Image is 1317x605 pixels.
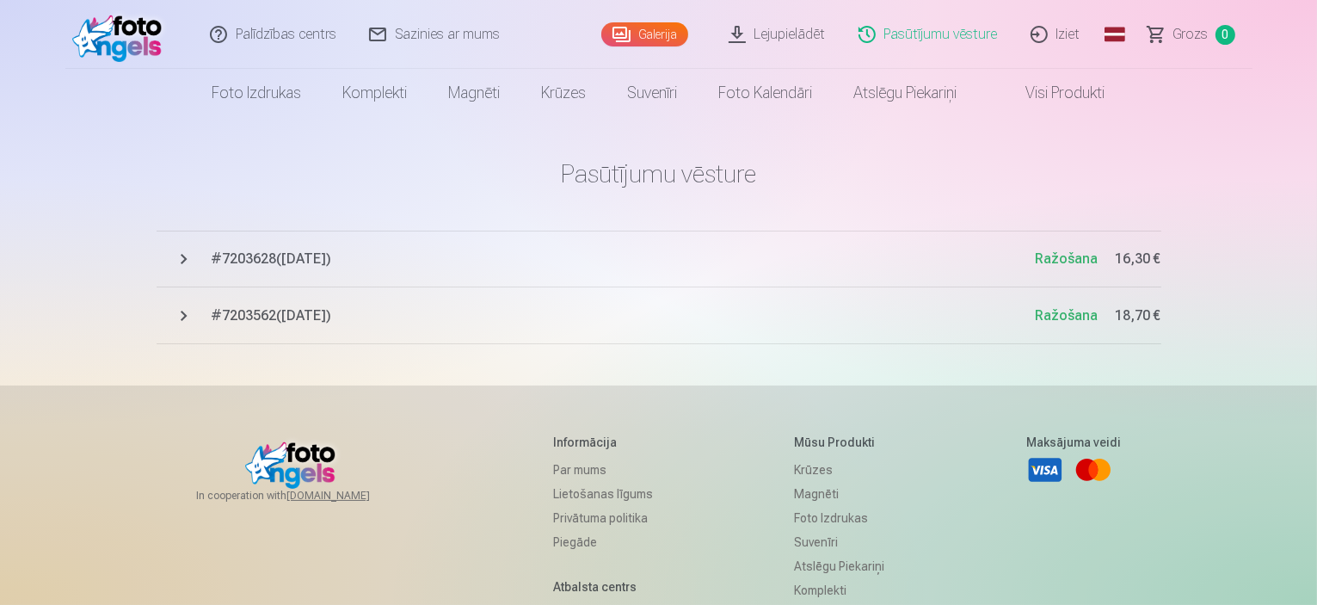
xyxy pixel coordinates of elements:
[286,489,411,503] a: [DOMAIN_NAME]
[521,69,607,117] a: Krūzes
[1074,451,1112,489] a: Mastercard
[428,69,521,117] a: Magnēti
[834,69,978,117] a: Atslēgu piekariņi
[1173,24,1209,45] span: Grozs
[794,506,884,530] a: Foto izdrukas
[794,554,884,578] a: Atslēgu piekariņi
[323,69,428,117] a: Komplekti
[157,231,1161,287] button: #7203628([DATE])Ražošana16,30 €
[553,578,653,596] h5: Atbalsta centrs
[794,482,884,506] a: Magnēti
[196,489,411,503] span: In cooperation with
[553,482,653,506] a: Lietošanas līgums
[699,69,834,117] a: Foto kalendāri
[553,434,653,451] h5: Informācija
[157,287,1161,344] button: #7203562([DATE])Ražošana18,70 €
[1026,451,1064,489] a: Visa
[794,434,884,451] h5: Mūsu produkti
[601,22,688,46] a: Galerija
[607,69,699,117] a: Suvenīri
[212,306,1036,326] span: # 7203562 ( [DATE] )
[1036,307,1099,324] span: Ražošana
[1215,25,1235,45] span: 0
[553,506,653,530] a: Privātuma politika
[72,7,171,62] img: /fa1
[978,69,1126,117] a: Visi produkti
[157,158,1161,189] h1: Pasūtījumu vēsture
[794,530,884,554] a: Suvenīri
[1036,250,1099,267] span: Ražošana
[1026,434,1121,451] h5: Maksājuma veidi
[553,530,653,554] a: Piegāde
[794,458,884,482] a: Krūzes
[1116,306,1161,326] span: 18,70 €
[794,578,884,602] a: Komplekti
[553,458,653,482] a: Par mums
[212,249,1036,269] span: # 7203628 ( [DATE] )
[192,69,323,117] a: Foto izdrukas
[1116,249,1161,269] span: 16,30 €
